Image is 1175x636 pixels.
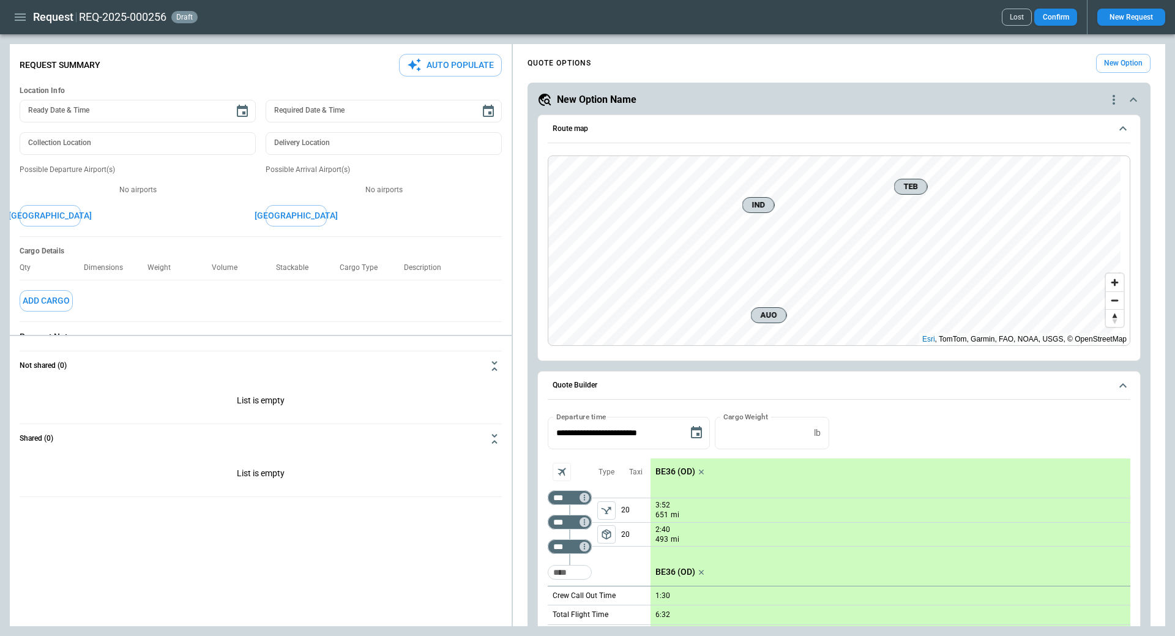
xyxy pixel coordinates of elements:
button: Shared (0) [20,424,502,454]
p: mi [671,534,679,545]
div: Not shared (0) [20,454,502,496]
p: Crew Call Out Time [553,591,616,601]
p: Request Summary [20,60,100,70]
label: Cargo Weight [723,411,768,422]
p: No airports [20,185,256,195]
p: Type [599,467,614,477]
p: Taxi [629,467,643,477]
span: Type of sector [597,501,616,520]
h6: Quote Builder [553,381,597,389]
a: Esri [922,335,935,343]
div: quote-option-actions [1106,92,1121,107]
p: List is empty [20,381,502,424]
p: Possible Arrival Airport(s) [266,165,502,175]
p: Qty [20,263,40,272]
p: Description [404,263,451,272]
h6: Cargo Details [20,247,502,256]
div: Route map [548,155,1130,346]
p: Stackable [276,263,318,272]
p: List is empty [20,454,502,496]
span: TEB [900,181,922,193]
p: 493 [655,534,668,545]
h6: Not shared (0) [20,362,67,370]
button: Choose date [230,99,255,124]
p: 1:30 [655,591,670,600]
div: , TomTom, Garmin, FAO, NOAA, USGS, © OpenStreetMap [922,333,1127,345]
p: 20 [621,498,651,522]
div: Too short [548,539,592,554]
div: Not found [548,490,592,505]
h5: New Option Name [557,93,636,107]
button: Zoom in [1106,274,1124,291]
p: Total Flight Time [553,610,608,620]
canvas: Map [548,156,1121,346]
p: BE36 (OD) [655,567,695,577]
span: IND [748,199,769,211]
span: draft [174,13,195,21]
span: Type of sector [597,525,616,544]
button: Auto Populate [399,54,502,77]
h4: QUOTE OPTIONS [528,61,591,66]
p: 20 [621,523,651,546]
h6: Shared (0) [20,435,53,443]
button: Reset bearing to north [1106,309,1124,327]
p: Dimensions [84,263,133,272]
p: Request Notes [20,332,502,342]
p: No airports [266,185,502,195]
button: [GEOGRAPHIC_DATA] [266,205,327,226]
div: Too short [548,515,592,529]
p: Volume [212,263,247,272]
button: Not shared (0) [20,351,502,381]
h2: REQ-2025-000256 [79,10,166,24]
p: mi [671,510,679,520]
h1: Request [33,10,73,24]
h6: Route map [553,125,588,133]
p: Cargo Type [340,263,387,272]
button: [GEOGRAPHIC_DATA] [20,205,81,226]
div: Not shared (0) [20,381,502,424]
button: New Option [1096,54,1151,73]
button: Quote Builder [548,372,1130,400]
p: 6:32 [655,610,670,619]
span: AUO [756,309,781,321]
div: Too short [548,565,592,580]
button: Add Cargo [20,290,73,312]
span: package_2 [600,528,613,541]
h6: Location Info [20,86,502,95]
button: left aligned [597,501,616,520]
button: left aligned [597,525,616,544]
p: Possible Departure Airport(s) [20,165,256,175]
button: New Option Namequote-option-actions [537,92,1141,107]
button: New Request [1097,9,1165,26]
button: Route map [548,115,1130,143]
p: Weight [147,263,181,272]
p: 3:52 [655,501,670,510]
p: lb [814,428,821,438]
button: Choose date, selected date is Aug 23, 2025 [684,421,709,445]
button: Choose date [476,99,501,124]
span: Aircraft selection [553,463,571,481]
p: 2:40 [655,525,670,534]
p: BE36 (OD) [655,466,695,477]
button: Zoom out [1106,291,1124,309]
label: Departure time [556,411,606,422]
p: 651 [655,510,668,520]
button: Lost [1002,9,1032,26]
button: Confirm [1034,9,1077,26]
